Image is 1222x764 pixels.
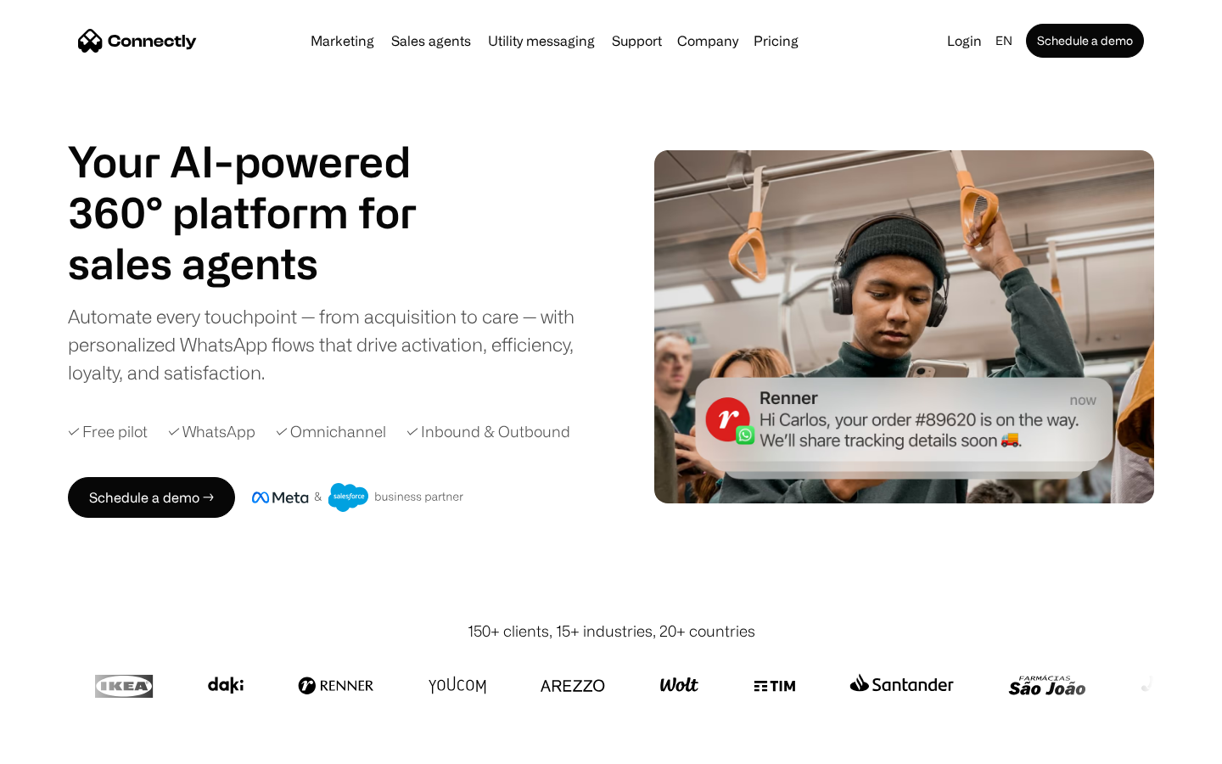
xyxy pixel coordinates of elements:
[747,34,805,48] a: Pricing
[68,420,148,443] div: ✓ Free pilot
[276,420,386,443] div: ✓ Omnichannel
[68,302,603,386] div: Automate every touchpoint — from acquisition to care — with personalized WhatsApp flows that driv...
[168,420,255,443] div: ✓ WhatsApp
[34,734,102,758] ul: Language list
[252,483,464,512] img: Meta and Salesforce business partner badge.
[940,29,989,53] a: Login
[304,34,381,48] a: Marketing
[677,29,738,53] div: Company
[481,34,602,48] a: Utility messaging
[68,477,235,518] a: Schedule a demo →
[68,238,458,289] h1: sales agents
[605,34,669,48] a: Support
[406,420,570,443] div: ✓ Inbound & Outbound
[468,620,755,643] div: 150+ clients, 15+ industries, 20+ countries
[1026,24,1144,58] a: Schedule a demo
[384,34,478,48] a: Sales agents
[995,29,1012,53] div: en
[68,136,458,238] h1: Your AI-powered 360° platform for
[17,733,102,758] aside: Language selected: English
